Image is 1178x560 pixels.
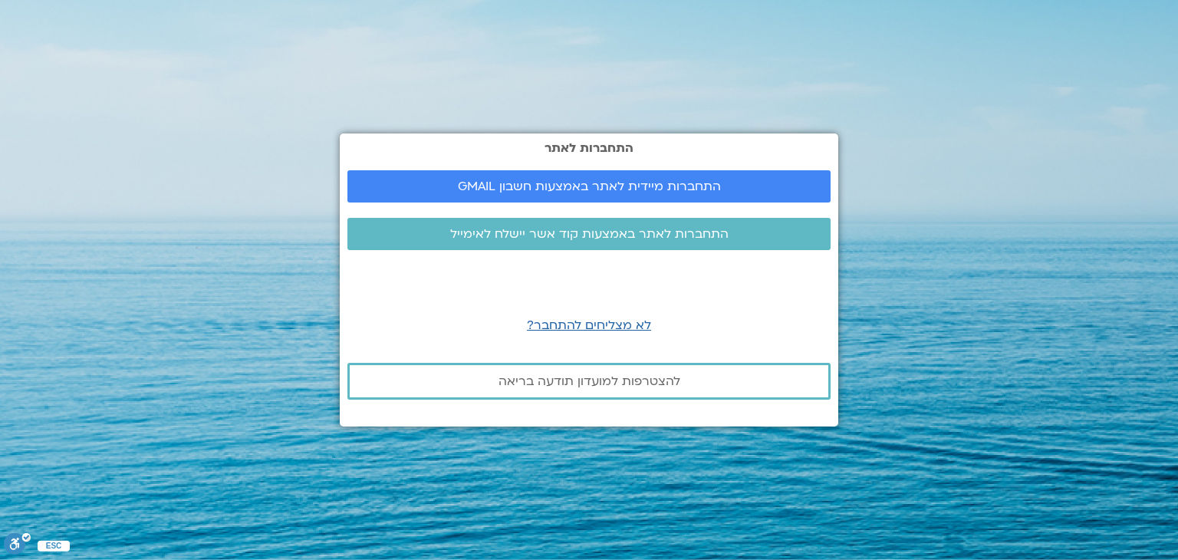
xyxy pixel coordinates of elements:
[450,227,729,241] span: התחברות לאתר באמצעות קוד אשר יישלח לאימייל
[347,141,831,155] h2: התחברות לאתר
[499,374,680,388] span: להצטרפות למועדון תודעה בריאה
[527,317,651,334] a: לא מצליחים להתחבר?
[347,363,831,400] a: להצטרפות למועדון תודעה בריאה
[458,180,721,193] span: התחברות מיידית לאתר באמצעות חשבון GMAIL
[347,218,831,250] a: התחברות לאתר באמצעות קוד אשר יישלח לאימייל
[347,170,831,203] a: התחברות מיידית לאתר באמצעות חשבון GMAIL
